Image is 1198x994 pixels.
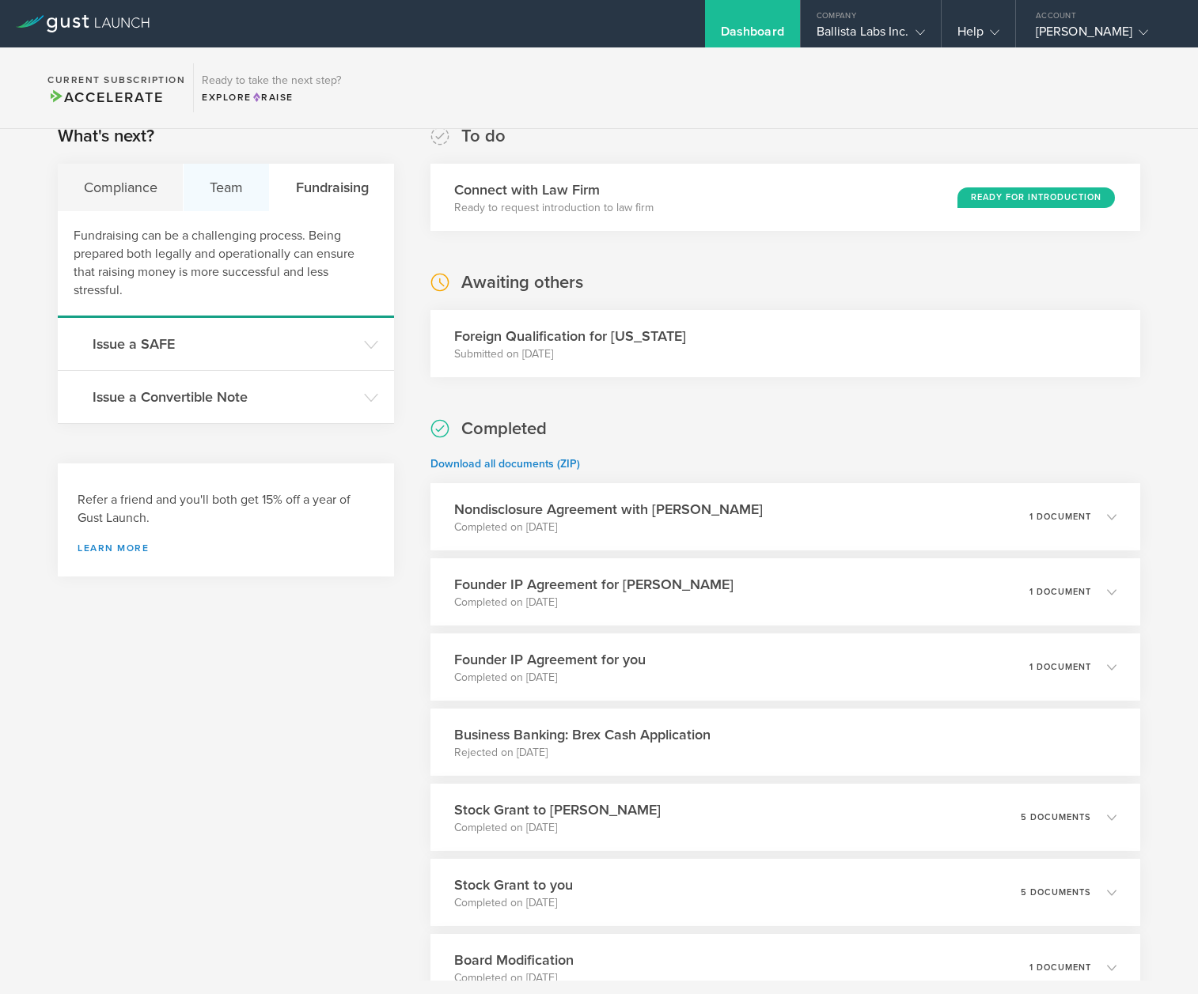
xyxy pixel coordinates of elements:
[1036,24,1170,47] div: [PERSON_NAME]
[47,75,185,85] h2: Current Subscription
[454,875,573,895] h3: Stock Grant to you
[430,457,580,471] a: Download all documents (ZIP)
[454,895,573,911] p: Completed on [DATE]
[454,950,574,970] h3: Board Modification
[454,200,654,216] p: Ready to request introduction to law firm
[58,164,184,211] div: Compliance
[454,970,574,986] p: Completed on [DATE]
[1021,813,1091,822] p: 5 documents
[454,595,734,610] p: Completed on [DATE]
[1029,663,1091,671] p: 1 document
[1029,588,1091,596] p: 1 document
[817,24,925,47] div: Ballista Labs Inc.
[957,24,999,47] div: Help
[454,499,763,520] h3: Nondisclosure Agreement with [PERSON_NAME]
[454,520,763,535] p: Completed on [DATE]
[957,187,1115,208] div: Ready for Introduction
[58,211,394,318] div: Fundraising can be a challenging process. Being prepared both legally and operationally can ensur...
[202,90,341,104] div: Explore
[1029,512,1091,521] p: 1 document
[461,271,583,294] h2: Awaiting others
[454,799,661,820] h3: Stock Grant to [PERSON_NAME]
[93,334,356,354] h3: Issue a SAFE
[78,543,374,553] a: Learn more
[58,125,154,148] h2: What's next?
[454,670,646,686] p: Completed on [DATE]
[454,724,711,745] h3: Business Banking: Brex Cash Application
[454,649,646,670] h3: Founder IP Agreement for you
[1029,963,1091,972] p: 1 document
[430,164,1140,231] div: Connect with Law FirmReady to request introduction to law firmReady for Introduction
[47,89,163,106] span: Accelerate
[93,387,356,407] h3: Issue a Convertible Note
[454,745,711,761] p: Rejected on [DATE]
[184,164,269,211] div: Team
[454,346,686,362] p: Submitted on [DATE]
[461,125,506,148] h2: To do
[454,326,686,346] h3: Foreign Qualification for [US_STATE]
[454,820,661,836] p: Completed on [DATE]
[454,574,734,595] h3: Founder IP Agreement for [PERSON_NAME]
[721,24,784,47] div: Dashboard
[252,92,294,103] span: Raise
[270,164,394,211] div: Fundraising
[202,75,341,86] h3: Ready to take the next step?
[193,63,349,112] div: Ready to take the next step?ExploreRaise
[78,491,374,527] h3: Refer a friend and you'll both get 15% off a year of Gust Launch.
[461,418,547,440] h2: Completed
[1021,888,1091,897] p: 5 documents
[454,180,654,200] h3: Connect with Law Firm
